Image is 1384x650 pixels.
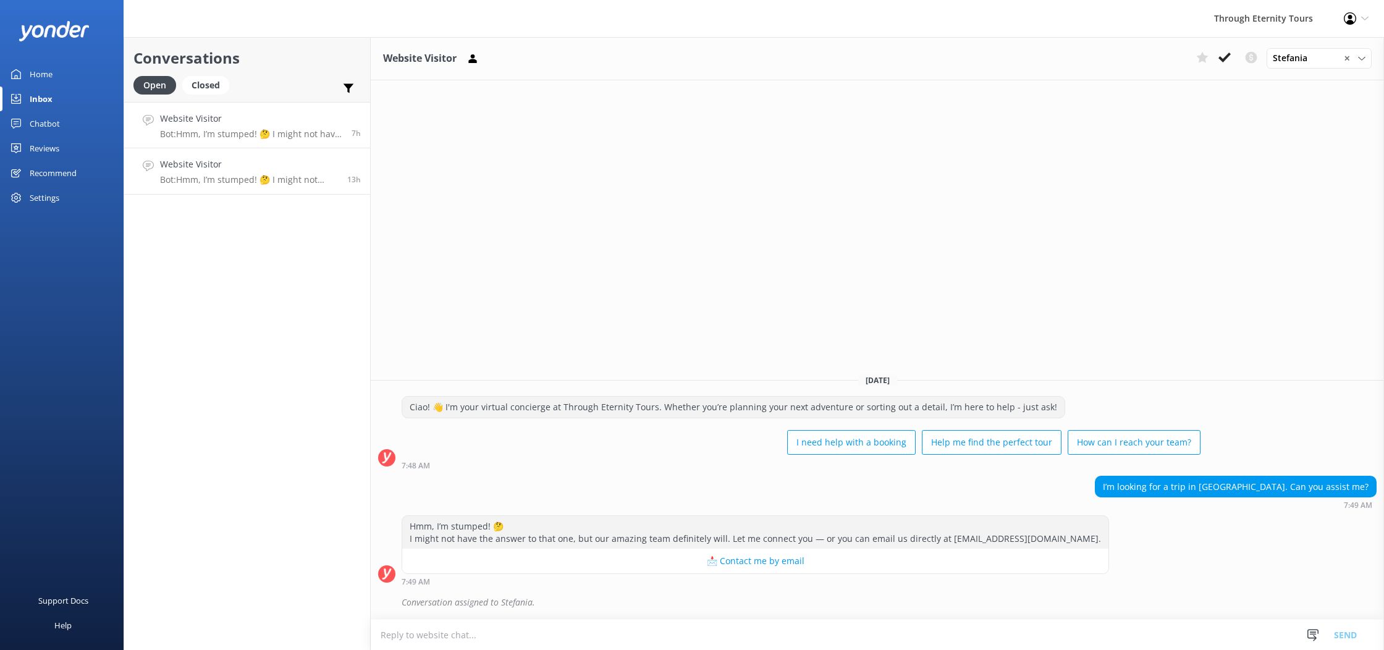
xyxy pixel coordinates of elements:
p: Bot: Hmm, I’m stumped! 🤔 I might not have the answer to that one, but our amazing team definitely... [160,129,342,140]
a: Website VisitorBot:Hmm, I’m stumped! 🤔 I might not have the answer to that one, but our amazing t... [124,102,370,148]
button: 📩 Contact me by email [402,549,1108,573]
span: Stefania [1273,51,1315,65]
span: ✕ [1344,53,1350,64]
div: Settings [30,185,59,210]
span: Sep 28 2025 01:16am (UTC +02:00) Europe/Amsterdam [347,174,361,185]
strong: 7:49 AM [402,578,430,586]
span: Sep 28 2025 07:49am (UTC +02:00) Europe/Amsterdam [352,128,361,138]
a: Open [133,78,182,91]
a: Website VisitorBot:Hmm, I’m stumped! 🤔 I might not have the answer to that one, but our amazing t... [124,148,370,195]
button: How can I reach your team? [1068,430,1200,455]
button: Help me find the perfect tour [922,430,1061,455]
h4: Website Visitor [160,112,342,125]
h2: Conversations [133,46,361,70]
span: [DATE] [858,375,897,386]
div: Sep 28 2025 07:48am (UTC +02:00) Europe/Amsterdam [402,461,1200,470]
div: Conversation assigned to Stefania. [402,592,1377,613]
img: yonder-white-logo.png [19,21,90,41]
h3: Website Visitor [383,51,457,67]
a: Closed [182,78,235,91]
div: Open [133,76,176,95]
div: Reviews [30,136,59,161]
div: Support Docs [38,588,88,613]
button: I need help with a booking [787,430,916,455]
div: Chatbot [30,111,60,136]
div: 2025-09-28T10:04:07.060 [378,592,1377,613]
div: Help [54,613,72,638]
strong: 7:48 AM [402,462,430,470]
div: Sep 28 2025 07:49am (UTC +02:00) Europe/Amsterdam [1095,500,1377,509]
strong: 7:49 AM [1344,502,1372,509]
div: Hmm, I’m stumped! 🤔 I might not have the answer to that one, but our amazing team definitely will... [402,516,1108,549]
div: Inbox [30,87,53,111]
div: Ciao! 👋 I'm your virtual concierge at Through Eternity Tours. Whether you’re planning your next a... [402,397,1065,418]
h4: Website Visitor [160,158,338,171]
div: Sep 28 2025 07:49am (UTC +02:00) Europe/Amsterdam [402,577,1109,586]
div: Home [30,62,53,87]
div: I’m looking for a trip in [GEOGRAPHIC_DATA]. Can you assist me? [1095,476,1376,497]
div: Closed [182,76,229,95]
div: Assign User [1267,48,1372,68]
p: Bot: Hmm, I’m stumped! 🤔 I might not have the answer to that one, but our amazing team definitely... [160,174,338,185]
div: Recommend [30,161,77,185]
